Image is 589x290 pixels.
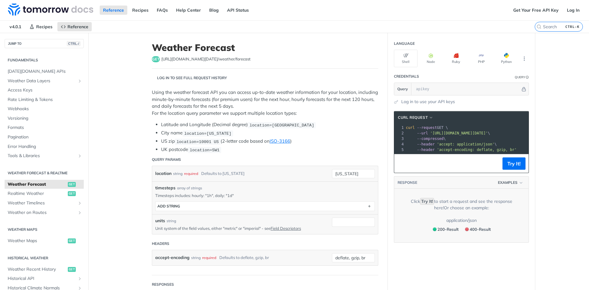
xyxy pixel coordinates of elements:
a: Pagination [5,133,84,142]
i: Information [526,76,529,79]
span: Error Handling [8,144,82,150]
span: Weather Maps [8,238,66,244]
p: Unit system of the field values, either "metric" or "imperial" - see [155,226,323,231]
span: 200 [433,227,437,231]
div: required [202,253,216,262]
span: 400 [465,227,469,231]
div: array of strings [177,185,202,191]
button: ADD string [156,202,375,211]
span: CTRL-/ [67,41,80,46]
button: Examples [496,180,525,186]
div: string [173,169,183,178]
a: Weather Mapsget [5,236,84,246]
button: Show subpages for Weather on Routes [77,210,82,215]
button: Python [495,50,518,67]
button: Copy to clipboard [397,159,406,168]
span: GET \ [406,126,448,130]
div: 1 [394,125,405,130]
span: Versioning [8,115,82,122]
span: 'accept-encoding: deflate, gzip, br' [437,148,517,152]
a: [DATE][DOMAIN_NAME] APIs [5,67,84,76]
a: ISO-3166 [270,138,290,144]
span: --request [417,126,437,130]
a: Error Handling [5,142,84,151]
h2: Historical Weather [5,255,84,261]
button: PHP [469,50,493,67]
span: get [68,191,76,196]
a: Field Descriptors [271,226,301,231]
div: string [191,253,201,262]
span: Webhooks [8,106,82,112]
div: 4 [394,141,405,147]
span: Weather Forecast [8,181,66,188]
span: --compressed [417,137,444,141]
h1: Weather Forecast [152,42,378,53]
span: 'accept: application/json' [437,142,495,146]
span: timesteps [155,185,175,191]
a: Weather Recent Historyget [5,265,84,274]
p: Using the weather forecast API you can access up-to-date weather information for your location, i... [152,89,378,117]
div: Query Params [152,157,181,162]
span: 400 - Result [470,227,491,232]
a: Get Your Free API Key [510,6,562,15]
button: More Languages [520,54,529,63]
span: \ [406,142,497,146]
span: Examples [498,180,518,185]
span: Weather on Routes [8,210,76,216]
a: Access Keys [5,86,84,95]
div: required [184,169,198,178]
span: Query [397,86,408,92]
div: 2 [394,130,405,136]
li: City name [161,130,378,137]
a: Weather TimelinesShow subpages for Weather Timelines [5,199,84,208]
a: API Status [224,6,252,15]
div: application/json [446,217,477,224]
input: apikey [413,83,521,95]
span: '[URL][DOMAIN_NAME][DATE]' [430,131,488,135]
span: \ [406,137,446,141]
code: Try It! [420,198,434,205]
button: 400400-Result [462,225,493,233]
div: ADD string [157,204,180,208]
svg: Search [537,24,541,29]
a: Formats [5,123,84,132]
button: RESPONSE [397,180,418,186]
span: Access Keys [8,87,82,93]
a: Log In [564,6,583,15]
div: Query [515,75,525,79]
span: get [152,56,160,62]
div: Click to start a request and see the response here! Or choose an example: [403,198,519,211]
kbd: CTRL-K [564,24,581,30]
div: 5 [394,147,405,153]
div: Credentials [394,74,419,79]
span: Reference [67,24,88,29]
button: Show subpages for Historical API [77,276,82,281]
li: UK postcode [161,146,378,153]
div: Responses [152,282,174,287]
button: Shell [394,50,418,67]
span: location=10001 US [176,139,219,144]
a: Weather Forecastget [5,180,84,189]
span: 200 - Result [437,227,459,232]
button: Show subpages for Tools & Libraries [77,153,82,158]
span: Formats [8,125,82,131]
span: location=SW1 [190,148,219,152]
span: \ [406,131,490,135]
span: cURL Request [398,115,428,120]
span: --url [417,131,428,135]
span: get [68,238,76,243]
a: FAQs [153,6,171,15]
span: v4.0.1 [6,22,25,31]
span: Pagination [8,134,82,140]
a: Weather Data LayersShow subpages for Weather Data Layers [5,76,84,86]
div: 3 [394,136,405,141]
h2: Weather Forecast & realtime [5,170,84,176]
button: Node [419,50,443,67]
div: Language [394,41,415,46]
div: Log in to see full request history [152,75,227,81]
a: Tools & LibrariesShow subpages for Tools & Libraries [5,151,84,160]
p: Timesteps includes: hourly: "1h", daily: "1d" [155,193,375,198]
span: get [68,182,76,187]
button: Query [394,83,411,95]
a: Reference [100,6,127,15]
